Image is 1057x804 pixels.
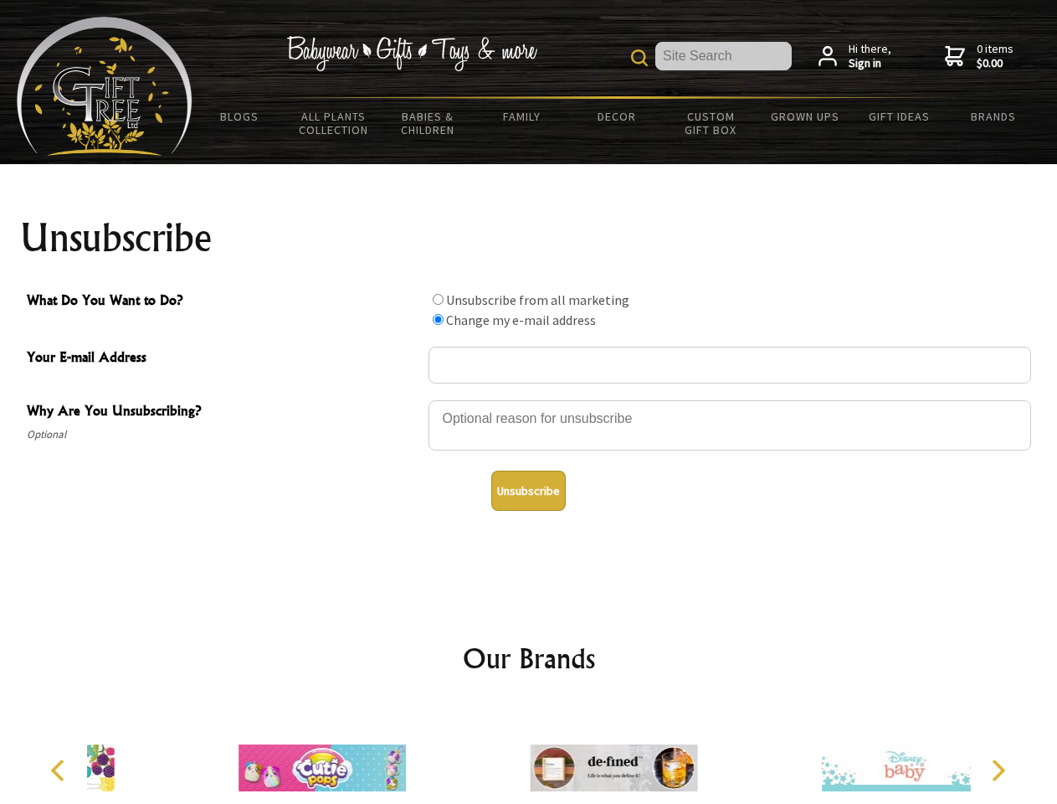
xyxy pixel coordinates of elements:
[849,56,891,71] strong: Sign in
[286,36,537,71] img: Babywear - Gifts - Toys & more
[17,17,192,156] img: Babyware - Gifts - Toys and more...
[27,425,420,445] span: Optional
[192,99,287,134] a: BLOGS
[27,347,420,371] span: Your E-mail Address
[428,400,1031,451] textarea: Why Are You Unsubscribing?
[945,42,1013,71] a: 0 items$0.00
[977,41,1013,71] span: 0 items
[446,291,629,308] label: Unsubscribe from all marketing
[852,99,947,134] a: Gift Ideas
[569,99,664,134] a: Decor
[491,471,566,511] button: Unsubscribe
[664,99,758,147] a: Custom Gift Box
[381,99,475,147] a: Babies & Children
[20,218,1038,258] h1: Unsubscribe
[433,294,444,305] input: What Do You Want to Do?
[27,400,420,425] span: Why Are You Unsubscribing?
[428,347,1031,384] input: Your E-mail Address
[446,312,596,328] label: Change my e-mail address
[433,314,444,325] input: What Do You Want to Do?
[818,42,891,71] a: Hi there,Sign in
[475,99,570,134] a: Family
[849,42,891,71] span: Hi there,
[287,99,382,147] a: All Plants Collection
[757,99,852,134] a: Grown Ups
[631,49,648,66] img: product search
[979,752,1016,789] button: Next
[27,290,420,314] span: What Do You Want to Do?
[33,638,1024,678] h2: Our Brands
[655,42,792,70] input: Site Search
[42,752,79,789] button: Previous
[947,99,1041,134] a: Brands
[977,56,1013,71] strong: $0.00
